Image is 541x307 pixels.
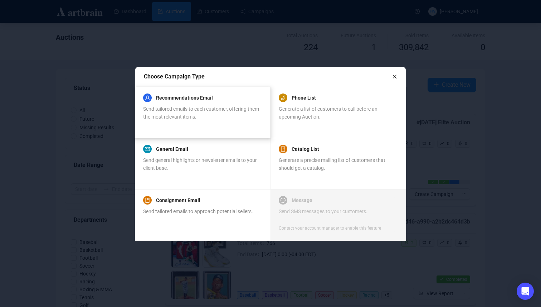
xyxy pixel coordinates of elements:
a: Consignment Email [156,196,200,205]
span: close [392,74,397,79]
span: Send general highlights or newsletter emails to your client base. [143,157,257,171]
a: General Email [156,145,188,153]
a: Recommendations Email [156,93,213,102]
span: Generate a precise mailing list of customers that should get a catalog. [279,157,385,171]
div: Open Intercom Messenger [517,283,534,300]
span: Send tailored emails to each customer, offering them the most relevant items. [143,106,259,120]
div: Choose Campaign Type [144,72,392,81]
span: phone [281,95,286,100]
span: mail [145,147,150,152]
a: Catalog List [292,145,319,153]
span: Send SMS messages to your customers. [279,208,367,214]
span: book [281,147,286,152]
span: book [145,198,150,203]
span: Generate a list of customers to call before an upcoming Auction. [279,106,377,120]
a: Message [292,196,312,205]
span: Send tailored emails to approach potential sellers. [143,208,253,214]
div: Contact your account manager to enable this feature [279,225,381,232]
span: message [281,198,286,203]
a: Phone List [292,93,316,102]
span: user [145,95,150,100]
